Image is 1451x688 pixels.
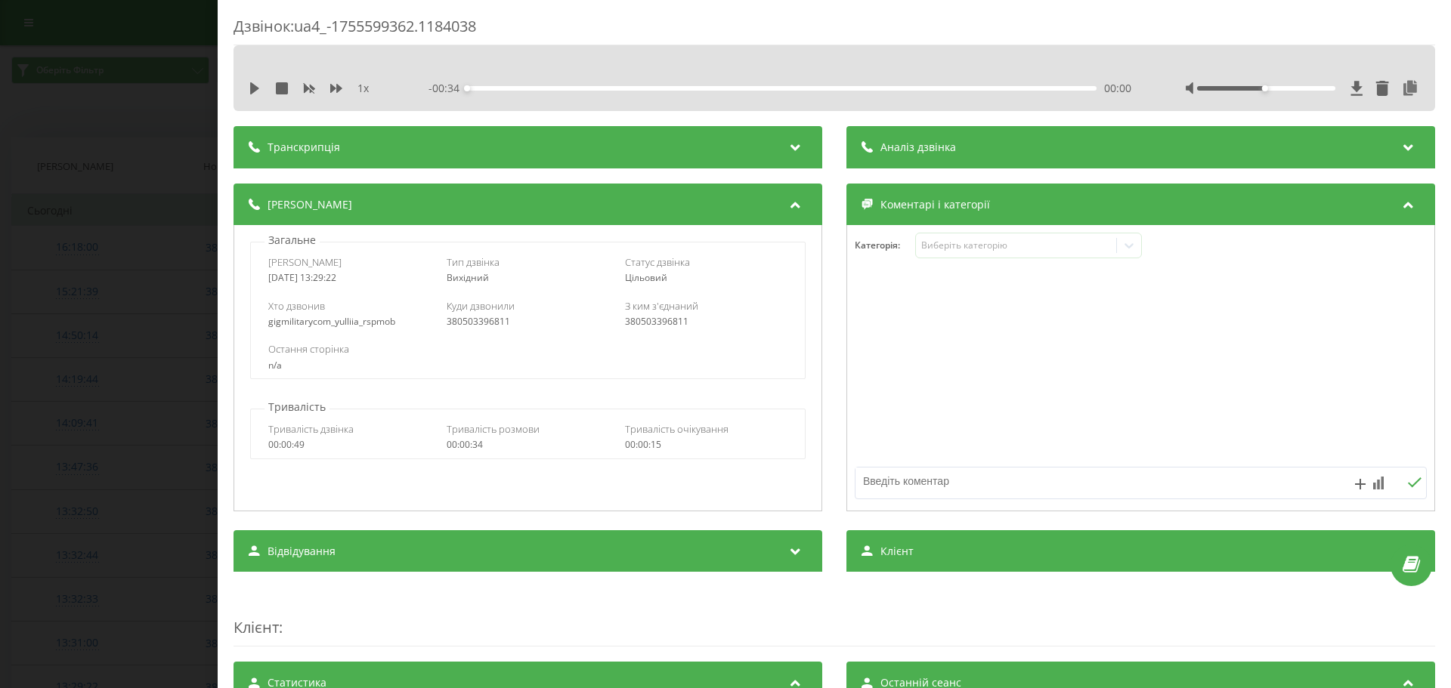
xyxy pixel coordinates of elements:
[447,316,609,327] div: 380503396811
[268,255,342,269] span: [PERSON_NAME]
[1104,81,1131,96] span: 00:00
[265,233,320,248] p: Загальне
[447,255,500,269] span: Тип дзвінка
[625,271,667,284] span: Цільовий
[234,617,279,637] span: Клієнт
[268,316,431,327] div: gigmilitarycom_yulliia_rspmob
[921,239,1110,251] div: Виберіть категорію
[447,440,609,450] div: 00:00:34
[625,299,698,313] span: З ким з'єднаний
[625,440,787,450] div: 00:00:15
[625,316,787,327] div: 380503396811
[1262,85,1268,91] div: Accessibility label
[265,400,329,415] p: Тривалість
[268,273,431,283] div: [DATE] 13:29:22
[268,440,431,450] div: 00:00:49
[268,197,352,212] span: [PERSON_NAME]
[268,299,325,313] span: Хто дзвонив
[447,422,540,436] span: Тривалість розмови
[268,342,349,356] span: Остання сторінка
[625,422,729,436] span: Тривалість очікування
[447,271,489,284] span: Вихідний
[880,140,956,155] span: Аналіз дзвінка
[268,544,336,559] span: Відвідування
[880,197,990,212] span: Коментарі і категорії
[268,140,340,155] span: Транскрипція
[268,360,787,371] div: n/a
[447,299,515,313] span: Куди дзвонили
[625,255,690,269] span: Статус дзвінка
[428,81,467,96] span: - 00:34
[234,587,1435,646] div: :
[855,240,915,251] h4: Категорія :
[234,16,1435,45] div: Дзвінок : ua4_-1755599362.1184038
[268,422,354,436] span: Тривалість дзвінка
[357,81,369,96] span: 1 x
[464,85,470,91] div: Accessibility label
[880,544,914,559] span: Клієнт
